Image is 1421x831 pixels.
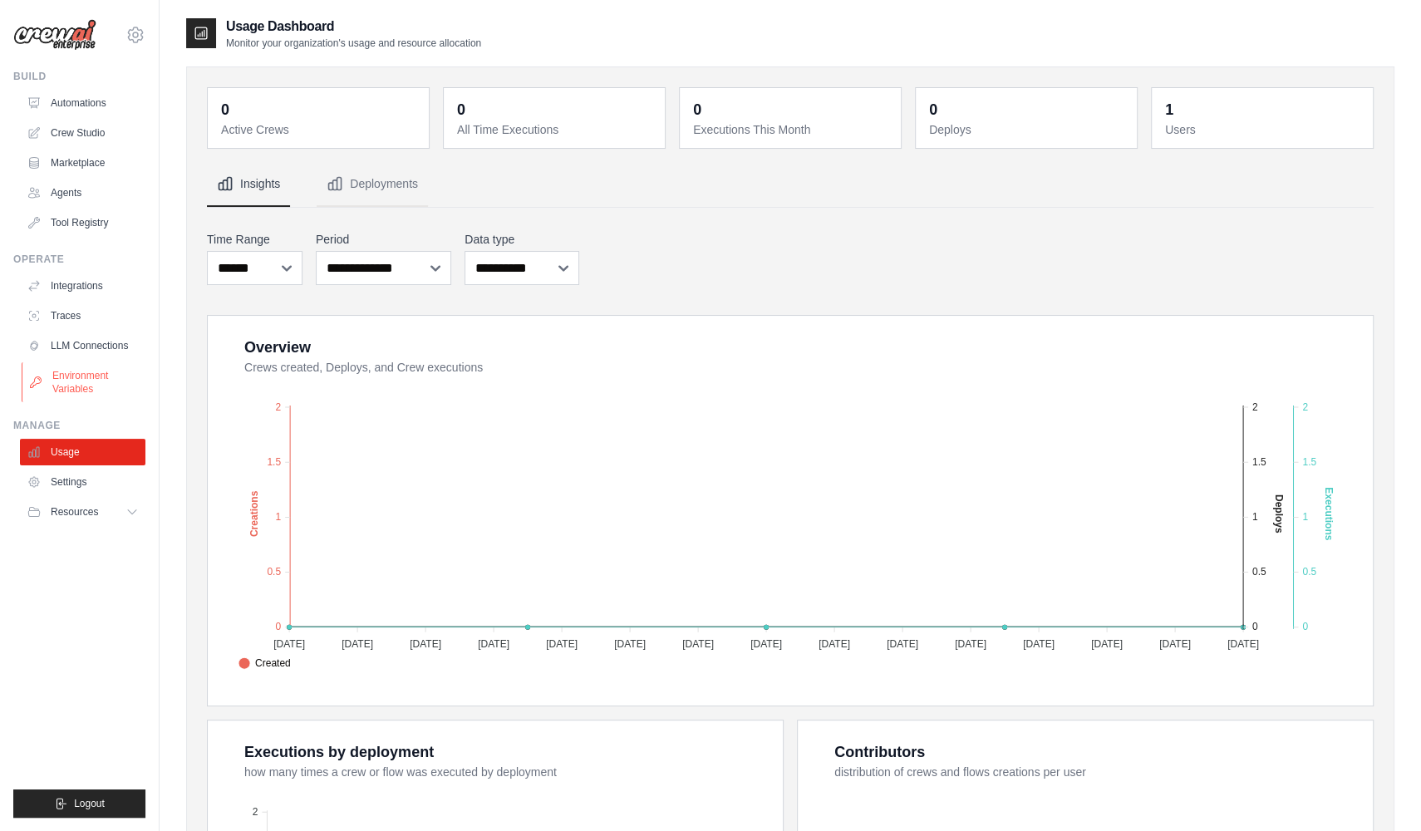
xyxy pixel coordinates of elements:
[51,505,98,519] span: Resources
[1323,487,1335,540] text: Executions
[955,638,986,650] tspan: [DATE]
[1091,638,1123,650] tspan: [DATE]
[457,98,465,121] div: 0
[20,90,145,116] a: Automations
[1252,456,1266,468] tspan: 1.5
[20,179,145,206] a: Agents
[1302,621,1308,632] tspan: 0
[221,98,229,121] div: 0
[887,638,918,650] tspan: [DATE]
[834,740,925,764] div: Contributors
[693,121,891,138] dt: Executions This Month
[1302,401,1308,413] tspan: 2
[1252,511,1258,523] tspan: 1
[410,638,441,650] tspan: [DATE]
[1302,511,1308,523] tspan: 1
[614,638,646,650] tspan: [DATE]
[20,469,145,495] a: Settings
[20,120,145,146] a: Crew Studio
[317,162,428,207] button: Deployments
[1252,401,1258,413] tspan: 2
[13,789,145,818] button: Logout
[13,70,145,83] div: Build
[20,302,145,329] a: Traces
[1302,456,1316,468] tspan: 1.5
[207,162,1374,207] nav: Tabs
[226,17,481,37] h2: Usage Dashboard
[238,656,291,671] span: Created
[20,209,145,236] a: Tool Registry
[1302,566,1316,578] tspan: 0.5
[244,359,1353,376] dt: Crews created, Deploys, and Crew executions
[20,332,145,359] a: LLM Connections
[13,419,145,432] div: Manage
[1227,638,1259,650] tspan: [DATE]
[273,638,305,650] tspan: [DATE]
[267,566,281,578] tspan: 0.5
[1252,566,1266,578] tspan: 0.5
[478,638,509,650] tspan: [DATE]
[316,231,451,248] label: Period
[20,150,145,176] a: Marketplace
[1023,638,1055,650] tspan: [DATE]
[244,764,763,780] dt: how many times a crew or flow was executed by deployment
[20,499,145,525] button: Resources
[74,797,105,810] span: Logout
[465,231,579,248] label: Data type
[342,638,373,650] tspan: [DATE]
[1159,638,1191,650] tspan: [DATE]
[275,511,281,523] tspan: 1
[1165,98,1173,121] div: 1
[207,162,290,207] button: Insights
[750,638,782,650] tspan: [DATE]
[275,621,281,632] tspan: 0
[1165,121,1363,138] dt: Users
[819,638,850,650] tspan: [DATE]
[22,362,147,402] a: Environment Variables
[226,37,481,50] p: Monitor your organization's usage and resource allocation
[20,273,145,299] a: Integrations
[693,98,701,121] div: 0
[682,638,714,650] tspan: [DATE]
[267,456,281,468] tspan: 1.5
[248,490,260,537] text: Creations
[20,439,145,465] a: Usage
[275,401,281,413] tspan: 2
[244,740,434,764] div: Executions by deployment
[457,121,655,138] dt: All Time Executions
[546,638,578,650] tspan: [DATE]
[1273,494,1285,534] text: Deploys
[1252,621,1258,632] tspan: 0
[929,121,1127,138] dt: Deploys
[244,336,311,359] div: Overview
[253,806,258,818] tspan: 2
[221,121,419,138] dt: Active Crews
[13,19,96,51] img: Logo
[13,253,145,266] div: Operate
[929,98,937,121] div: 0
[834,764,1353,780] dt: distribution of crews and flows creations per user
[207,231,302,248] label: Time Range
